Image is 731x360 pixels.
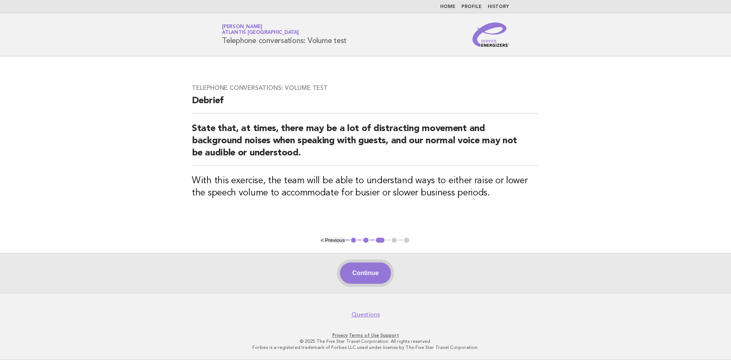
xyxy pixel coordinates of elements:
p: Forbes is a registered trademark of Forbes LLC used under license by The Five Star Travel Corpora... [132,344,599,350]
button: 3 [375,237,386,244]
span: Atlantis [GEOGRAPHIC_DATA] [222,30,299,35]
a: Terms of Use [349,333,379,338]
button: 1 [350,237,358,244]
p: © 2025 The Five Star Travel Corporation. All rights reserved. [132,338,599,344]
h3: With this exercise, the team will be able to understand ways to either raise or lower the speech ... [192,175,539,199]
button: Continue [340,262,391,284]
a: [PERSON_NAME]Atlantis [GEOGRAPHIC_DATA] [222,24,299,35]
h2: Debrief [192,95,539,114]
a: History [488,5,509,9]
button: < Previous [321,237,345,243]
h3: Telephone conversations: Volume test [192,84,539,92]
a: Privacy [332,333,348,338]
a: Questions [351,311,380,318]
h2: State that, at times, there may be a lot of distracting movement and background noises when speak... [192,123,539,166]
a: Support [380,333,399,338]
a: Profile [461,5,482,9]
button: 2 [362,237,370,244]
p: · · [132,332,599,338]
img: Service Energizers [472,22,509,47]
a: Home [440,5,455,9]
h1: Telephone conversations: Volume test [222,25,346,45]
